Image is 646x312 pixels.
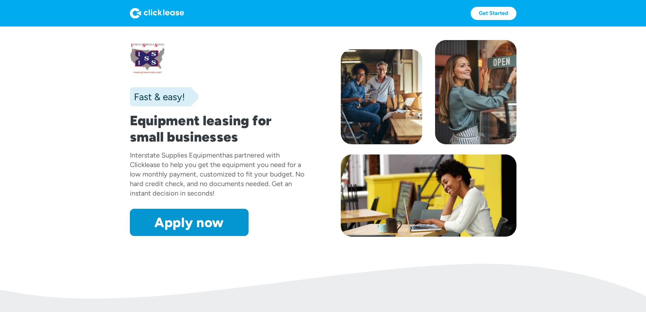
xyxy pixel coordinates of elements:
[130,90,185,104] div: Fast & easy!
[130,151,305,197] div: has partnered with Clicklease to help you get the equipment you need for a low monthly payment, c...
[130,209,249,236] a: Apply now
[130,151,222,159] div: Interstate Supplies Equipment
[130,112,306,145] h1: Equipment leasing for small businesses
[471,7,516,20] a: Get Started
[130,8,184,19] img: Logo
